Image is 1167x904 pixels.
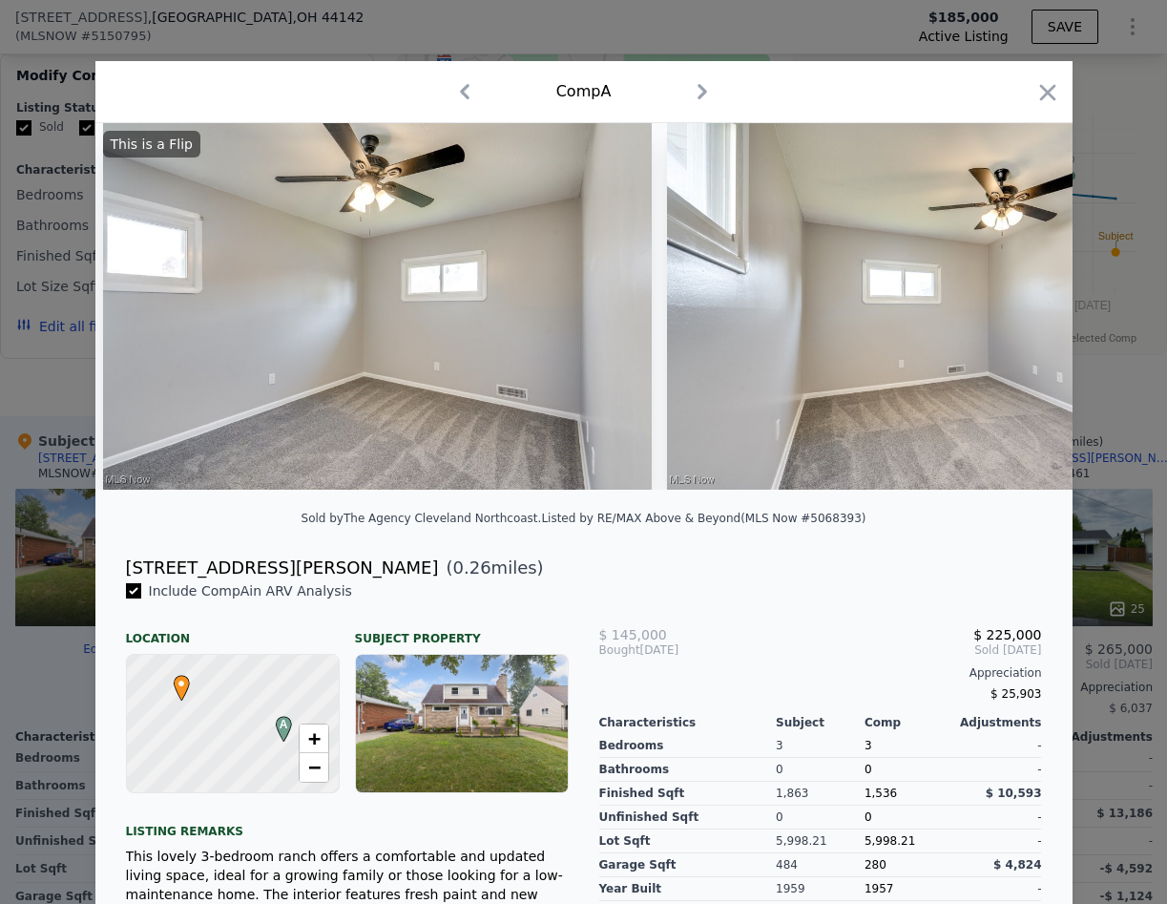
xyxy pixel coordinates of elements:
div: - [953,830,1042,853]
div: 0 [776,806,865,830]
div: - [953,806,1042,830]
div: Sold by The Agency Cleveland Northcoast . [302,512,542,525]
div: Adjustments [953,715,1042,730]
a: Zoom in [300,725,328,753]
span: Sold [DATE] [746,642,1041,658]
div: Characteristics [599,715,777,730]
span: • [169,669,195,698]
div: Appreciation [599,665,1042,681]
span: $ 25,903 [990,687,1041,701]
span: 280 [865,858,886,872]
div: Listed by RE/MAX Above & Beyond (MLS Now #5068393) [541,512,865,525]
div: 5,998.21 [776,830,865,853]
div: Comp A [556,80,612,103]
div: Finished Sqft [599,782,777,806]
span: A [271,716,297,733]
div: Listing remarks [126,809,569,839]
div: Subject Property [355,616,569,646]
span: $ 4,824 [993,858,1041,872]
span: 3 [865,739,872,752]
div: Comp [865,715,953,730]
div: 1959 [776,877,865,901]
span: 5,998.21 [865,834,915,848]
span: 0.26 [453,557,491,578]
span: $ 10,593 [986,787,1042,800]
span: 0 [865,810,872,824]
div: - [953,734,1042,758]
div: This is a Flip [103,131,200,158]
span: ( miles) [439,555,544,581]
div: Bedrooms [599,734,777,758]
div: Lot Sqft [599,830,777,853]
div: Unfinished Sqft [599,806,777,830]
div: A [271,716,282,727]
div: Location [126,616,340,646]
img: Property Img [103,123,653,490]
span: Bought [599,642,640,658]
div: Bathrooms [599,758,777,782]
span: $ 225,000 [973,627,1041,642]
span: Include Comp A in ARV Analysis [141,583,360,599]
div: 1,863 [776,782,865,806]
a: Zoom out [300,753,328,782]
div: 0 [865,758,953,782]
span: + [307,726,320,750]
div: Year Built [599,877,777,901]
div: [DATE] [599,642,747,658]
div: Garage Sqft [599,853,777,877]
div: 484 [776,853,865,877]
span: − [307,755,320,779]
span: 1,536 [865,787,897,800]
div: - [953,758,1042,782]
div: Subject [776,715,865,730]
div: [STREET_ADDRESS][PERSON_NAME] [126,555,439,581]
div: 3 [776,734,865,758]
div: 1957 [865,877,953,901]
div: 0 [776,758,865,782]
div: • [169,675,180,686]
span: $ 145,000 [599,627,667,642]
div: - [953,877,1042,901]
